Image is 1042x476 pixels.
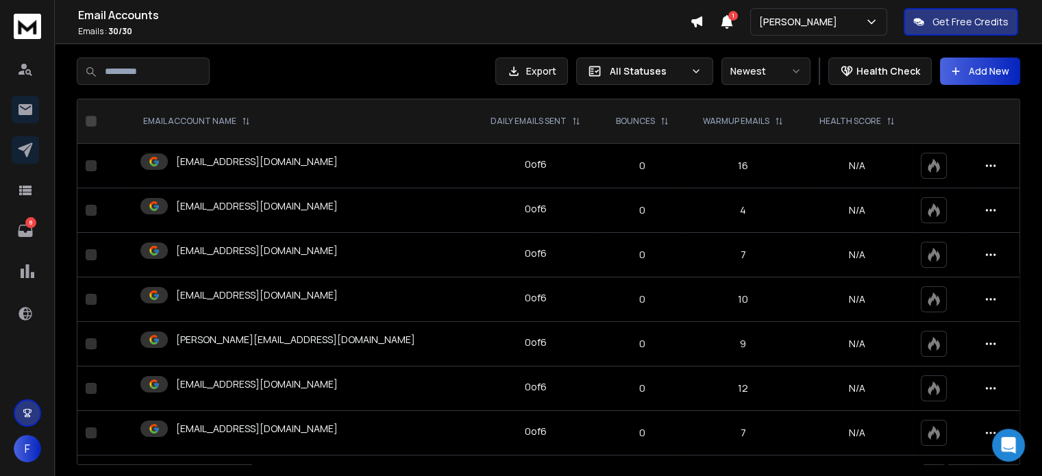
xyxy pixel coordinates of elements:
td: 12 [685,366,802,411]
h1: Email Accounts [78,7,690,23]
button: Get Free Credits [904,8,1018,36]
p: 0 [608,381,677,395]
p: N/A [810,337,904,351]
button: F [14,435,41,462]
p: 8 [25,217,36,228]
div: 0 of 6 [525,202,547,216]
img: logo [14,14,41,39]
div: 0 of 6 [525,291,547,305]
div: 0 of 6 [525,425,547,438]
p: DAILY EMAILS SENT [491,116,567,127]
p: 0 [608,292,677,306]
td: 7 [685,233,802,277]
p: 0 [608,426,677,440]
td: 10 [685,277,802,322]
button: Export [495,58,568,85]
button: Health Check [828,58,932,85]
p: Get Free Credits [932,15,1008,29]
p: 0 [608,203,677,217]
td: 9 [685,322,802,366]
td: 7 [685,411,802,455]
p: [EMAIL_ADDRESS][DOMAIN_NAME] [176,199,338,213]
div: 0 of 6 [525,336,547,349]
p: 0 [608,248,677,262]
div: 0 of 6 [525,247,547,260]
p: [PERSON_NAME][EMAIL_ADDRESS][DOMAIN_NAME] [176,333,415,347]
p: N/A [810,248,904,262]
span: 30 / 30 [108,25,132,37]
div: EMAIL ACCOUNT NAME [143,116,250,127]
td: 4 [685,188,802,233]
p: [PERSON_NAME] [759,15,843,29]
div: Open Intercom Messenger [992,429,1025,462]
span: 1 [728,11,738,21]
p: WARMUP EMAILS [703,116,769,127]
p: Health Check [856,64,920,78]
div: 0 of 6 [525,158,547,171]
p: [EMAIL_ADDRESS][DOMAIN_NAME] [176,244,338,258]
p: 0 [608,159,677,173]
p: All Statuses [610,64,685,78]
p: N/A [810,381,904,395]
button: Newest [721,58,810,85]
p: HEALTH SCORE [819,116,881,127]
p: Emails : [78,26,690,37]
p: [EMAIL_ADDRESS][DOMAIN_NAME] [176,288,338,302]
p: [EMAIL_ADDRESS][DOMAIN_NAME] [176,377,338,391]
p: [EMAIL_ADDRESS][DOMAIN_NAME] [176,422,338,436]
td: 16 [685,144,802,188]
p: N/A [810,159,904,173]
p: [EMAIL_ADDRESS][DOMAIN_NAME] [176,155,338,168]
button: Add New [940,58,1020,85]
p: N/A [810,203,904,217]
p: N/A [810,426,904,440]
div: 0 of 6 [525,380,547,394]
p: N/A [810,292,904,306]
p: 0 [608,337,677,351]
p: BOUNCES [616,116,655,127]
a: 8 [12,217,39,245]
